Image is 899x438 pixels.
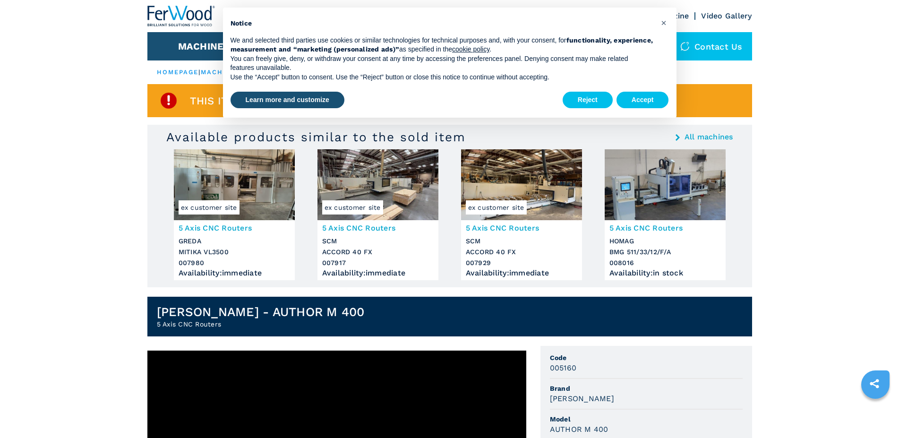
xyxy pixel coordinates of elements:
h3: [PERSON_NAME] [550,393,614,404]
img: 5 Axis CNC Routers SCM ACCORD 40 FX [317,149,438,220]
h3: SCM ACCORD 40 FX 007917 [322,236,434,268]
div: Availability : immediate [466,271,577,275]
div: Contact us [671,32,752,60]
h3: 5 Axis CNC Routers [322,223,434,233]
button: Machines [178,41,230,52]
h2: 5 Axis CNC Routers [157,319,365,329]
div: Availability : immediate [179,271,290,275]
h2: Notice [231,19,654,28]
h3: 5 Axis CNC Routers [179,223,290,233]
a: HOMEPAGE [157,69,199,76]
strong: functionality, experience, measurement and “marketing (personalized ads)” [231,36,653,53]
h3: Available products similar to the sold item [166,129,466,145]
span: Model [550,414,743,424]
span: ex customer site [466,200,527,215]
button: Close this notice [657,15,672,30]
span: | [198,69,200,76]
button: Accept [616,92,669,109]
a: Video Gallery [701,11,752,20]
p: Use the “Accept” button to consent. Use the “Reject” button or close this notice to continue with... [231,73,654,82]
p: We and selected third parties use cookies or similar technologies for technical purposes and, wit... [231,36,654,54]
h3: 5 Axis CNC Routers [466,223,577,233]
p: You can freely give, deny, or withdraw your consent at any time by accessing the preferences pane... [231,54,654,73]
span: ex customer site [179,200,240,215]
a: 5 Axis CNC Routers SCM ACCORD 40 FXex customer site5 Axis CNC RoutersSCMACCORD 40 FX007917Availab... [317,149,438,280]
a: sharethis [863,372,886,395]
h3: 005160 [550,362,577,373]
span: Brand [550,384,743,393]
button: Reject [563,92,613,109]
a: machines [201,69,241,76]
h3: GREDA MITIKA VL3500 007980 [179,236,290,268]
a: 5 Axis CNC Routers GREDA MITIKA VL3500ex customer site5 Axis CNC RoutersGREDAMITIKA VL3500007980A... [174,149,295,280]
img: 5 Axis CNC Routers HOMAG BMG 511/33/12/F/A [605,149,726,220]
span: ex customer site [322,200,383,215]
div: Availability : immediate [322,271,434,275]
span: Code [550,353,743,362]
span: This item is already sold [190,95,340,106]
h3: 5 Axis CNC Routers [609,223,721,233]
a: 5 Axis CNC Routers HOMAG BMG 511/33/12/F/A5 Axis CNC RoutersHOMAGBMG 511/33/12/F/A008016Availabil... [605,149,726,280]
a: cookie policy [452,45,489,53]
iframe: Chat [859,395,892,431]
a: 5 Axis CNC Routers SCM ACCORD 40 FXex customer site5 Axis CNC RoutersSCMACCORD 40 FX007929Availab... [461,149,582,280]
img: SoldProduct [159,91,178,110]
div: Availability : in stock [609,271,721,275]
img: 5 Axis CNC Routers SCM ACCORD 40 FX [461,149,582,220]
img: 5 Axis CNC Routers GREDA MITIKA VL3500 [174,149,295,220]
img: Contact us [680,42,690,51]
span: × [661,17,667,28]
h3: HOMAG BMG 511/33/12/F/A 008016 [609,236,721,268]
img: Ferwood [147,6,215,26]
h3: SCM ACCORD 40 FX 007929 [466,236,577,268]
h1: [PERSON_NAME] - AUTHOR M 400 [157,304,365,319]
h3: AUTHOR M 400 [550,424,608,435]
a: All machines [685,133,733,141]
button: Learn more and customize [231,92,344,109]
